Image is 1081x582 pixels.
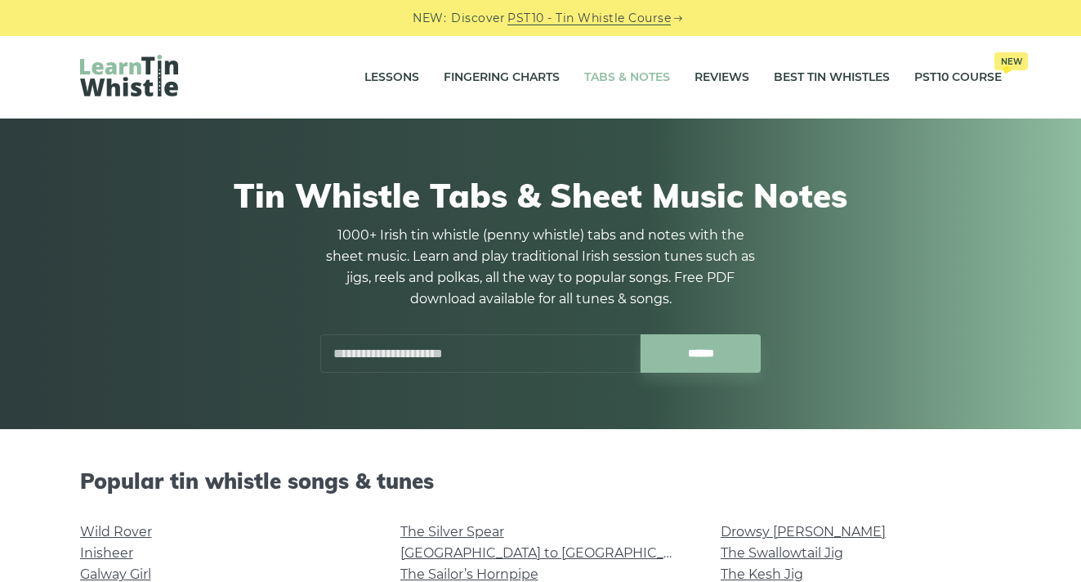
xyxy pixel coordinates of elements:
a: Drowsy [PERSON_NAME] [721,524,886,539]
a: The Sailor’s Hornpipe [400,566,538,582]
a: Reviews [695,57,749,98]
a: Wild Rover [80,524,152,539]
a: The Silver Spear [400,524,504,539]
img: LearnTinWhistle.com [80,55,178,96]
a: Fingering Charts [444,57,560,98]
a: [GEOGRAPHIC_DATA] to [GEOGRAPHIC_DATA] [400,545,702,561]
a: Lessons [364,57,419,98]
a: The Kesh Jig [721,566,803,582]
a: Best Tin Whistles [774,57,890,98]
a: Galway Girl [80,566,151,582]
a: PST10 CourseNew [914,57,1002,98]
h1: Tin Whistle Tabs & Sheet Music Notes [80,176,1002,215]
p: 1000+ Irish tin whistle (penny whistle) tabs and notes with the sheet music. Learn and play tradi... [320,225,762,310]
span: New [994,52,1028,70]
a: The Swallowtail Jig [721,545,843,561]
a: Tabs & Notes [584,57,670,98]
h2: Popular tin whistle songs & tunes [80,468,1002,494]
a: Inisheer [80,545,133,561]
